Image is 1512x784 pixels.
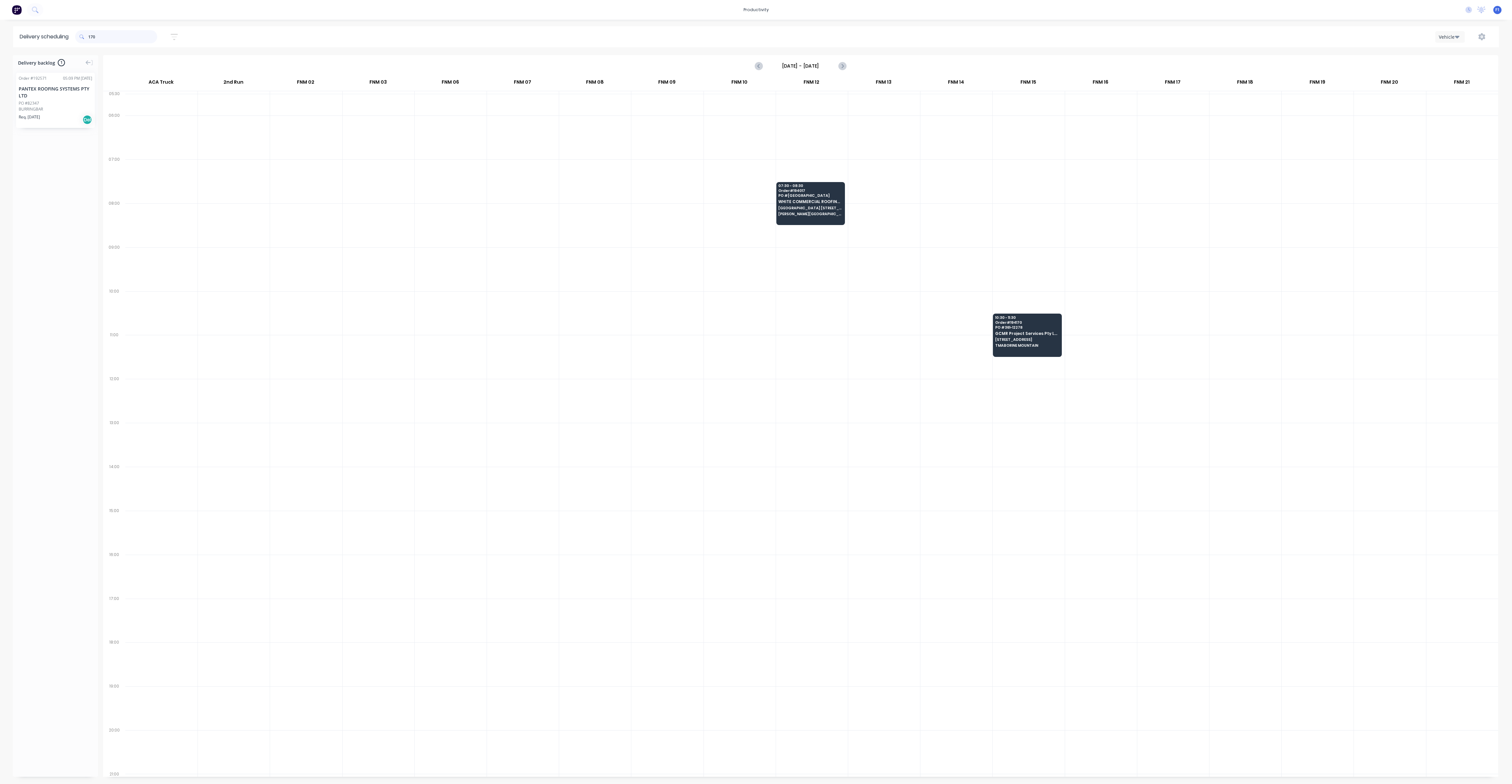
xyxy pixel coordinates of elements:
[414,76,486,91] div: FNM 06
[19,100,39,106] div: PO #82347
[103,682,125,726] div: 19:00
[58,59,65,66] span: 1
[18,59,55,66] span: Delivery backlog
[88,30,157,43] input: Search for orders
[19,114,40,120] span: Req. [DATE]
[103,770,125,778] div: 21:00
[12,5,22,15] img: Factory
[103,243,125,287] div: 09:00
[995,316,1059,320] span: 10:30 - 11:30
[776,76,848,91] div: FNM 12
[1435,31,1465,43] button: Vehicle
[995,338,1059,341] span: [STREET_ADDRESS]
[103,287,125,331] div: 10:00
[13,26,75,47] div: Delivery scheduling
[778,212,842,216] span: [PERSON_NAME][GEOGRAPHIC_DATA]
[82,115,92,125] div: Del
[103,726,125,770] div: 20:00
[778,194,842,197] span: PO # [GEOGRAPHIC_DATA]
[270,76,342,91] div: FNM 02
[342,76,414,91] div: FNM 03
[103,112,125,155] div: 06:00
[703,76,775,91] div: FNM 10
[198,76,269,91] div: 2nd Run
[103,331,125,375] div: 11:00
[920,76,992,91] div: FNM 14
[1281,76,1353,91] div: FNM 19
[995,331,1059,336] span: GCMR Project Services Pty Ltd
[103,419,125,463] div: 13:00
[778,184,842,188] span: 07:30 - 08:30
[1354,76,1425,91] div: FNM 20
[103,551,125,595] div: 16:00
[995,325,1059,329] span: PO # 361-12278
[103,638,125,682] div: 18:00
[778,189,842,193] span: Order # 194017
[19,106,92,112] div: BURRINGBAR
[1426,76,1498,91] div: FNM 21
[995,343,1059,347] span: TMABORINE MOUNTAIN
[103,463,125,507] div: 14:00
[19,85,92,99] div: PANTEX ROOFING SYSTEMS PTY LTD
[103,507,125,551] div: 15:00
[848,76,920,91] div: FNM 13
[778,206,842,210] span: [GEOGRAPHIC_DATA] [STREET_ADDRESS]
[1495,7,1500,13] span: F1
[1064,76,1136,91] div: FNM 16
[778,199,842,204] span: WHITE COMMERCIAL ROOFING PTY LTD
[995,320,1059,324] span: Order # 194170
[1439,33,1458,40] div: Vehicle
[1137,76,1209,91] div: FNM 17
[125,76,197,91] div: ACA Truck
[103,90,125,112] div: 05:30
[103,199,125,243] div: 08:00
[103,595,125,639] div: 17:00
[1209,76,1281,91] div: FNM 18
[63,75,92,81] div: 05:09 PM [DATE]
[103,155,125,199] div: 07:00
[103,375,125,419] div: 12:00
[487,76,558,91] div: FNM 07
[559,76,631,91] div: FNM 08
[631,76,703,91] div: FNM 09
[19,75,47,81] div: Order # 192571
[992,76,1064,91] div: FNM 15
[740,5,772,15] div: productivity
